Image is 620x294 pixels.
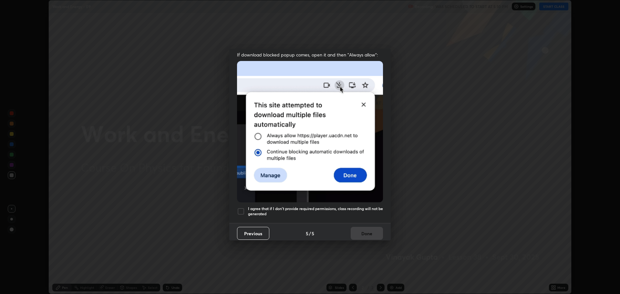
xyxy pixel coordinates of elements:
[306,230,308,237] h4: 5
[237,61,383,202] img: downloads-permission-blocked.gif
[312,230,314,237] h4: 5
[248,206,383,216] h5: I agree that if I don't provide required permissions, class recording will not be generated
[237,52,383,58] span: If download blocked popup comes, open it and then "Always allow":
[237,227,269,240] button: Previous
[309,230,311,237] h4: /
